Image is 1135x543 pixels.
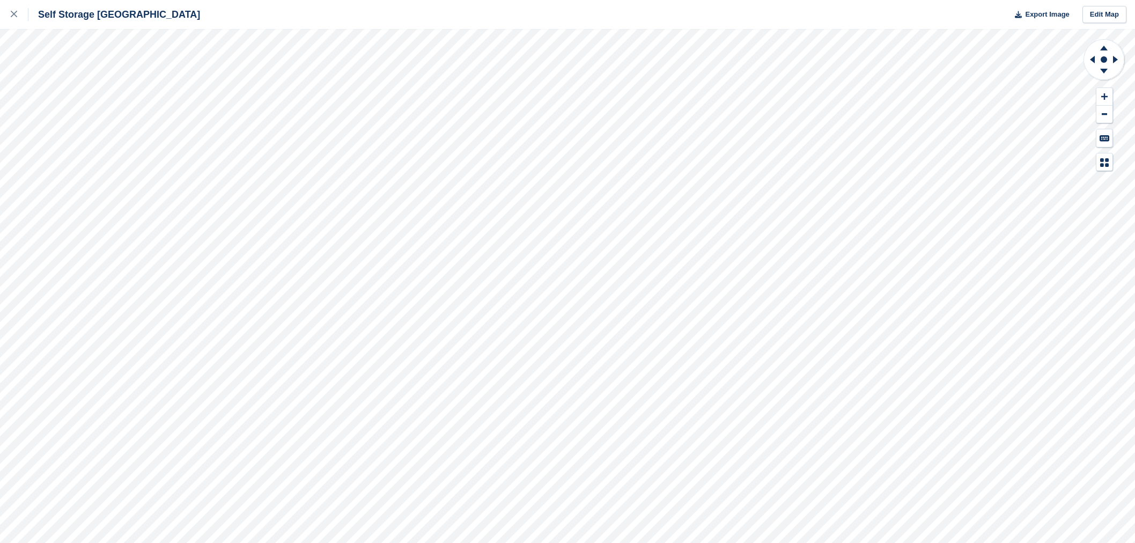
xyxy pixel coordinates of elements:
span: Export Image [1025,9,1069,20]
a: Edit Map [1082,6,1126,24]
div: Self Storage [GEOGRAPHIC_DATA] [28,8,200,21]
button: Map Legend [1096,153,1112,171]
button: Keyboard Shortcuts [1096,129,1112,147]
button: Zoom In [1096,88,1112,106]
button: Zoom Out [1096,106,1112,123]
button: Export Image [1008,6,1070,24]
